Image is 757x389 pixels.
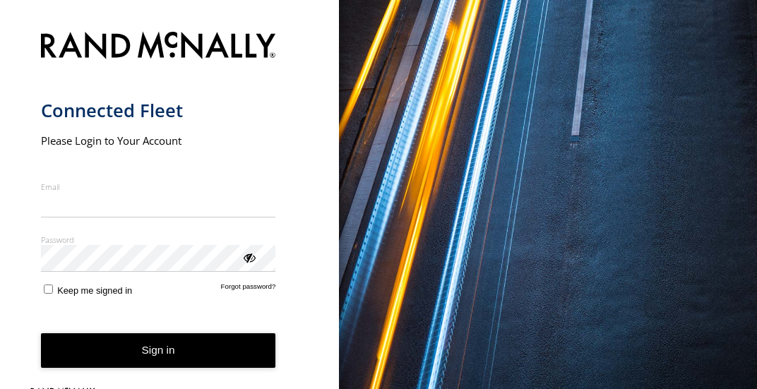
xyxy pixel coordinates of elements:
[41,99,276,122] h1: Connected Fleet
[41,333,276,368] button: Sign in
[41,181,276,192] label: Email
[221,282,276,296] a: Forgot password?
[41,234,276,245] label: Password
[242,250,256,264] div: ViewPassword
[44,285,53,294] input: Keep me signed in
[57,285,132,296] span: Keep me signed in
[41,29,276,65] img: Rand McNally
[41,133,276,148] h2: Please Login to Your Account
